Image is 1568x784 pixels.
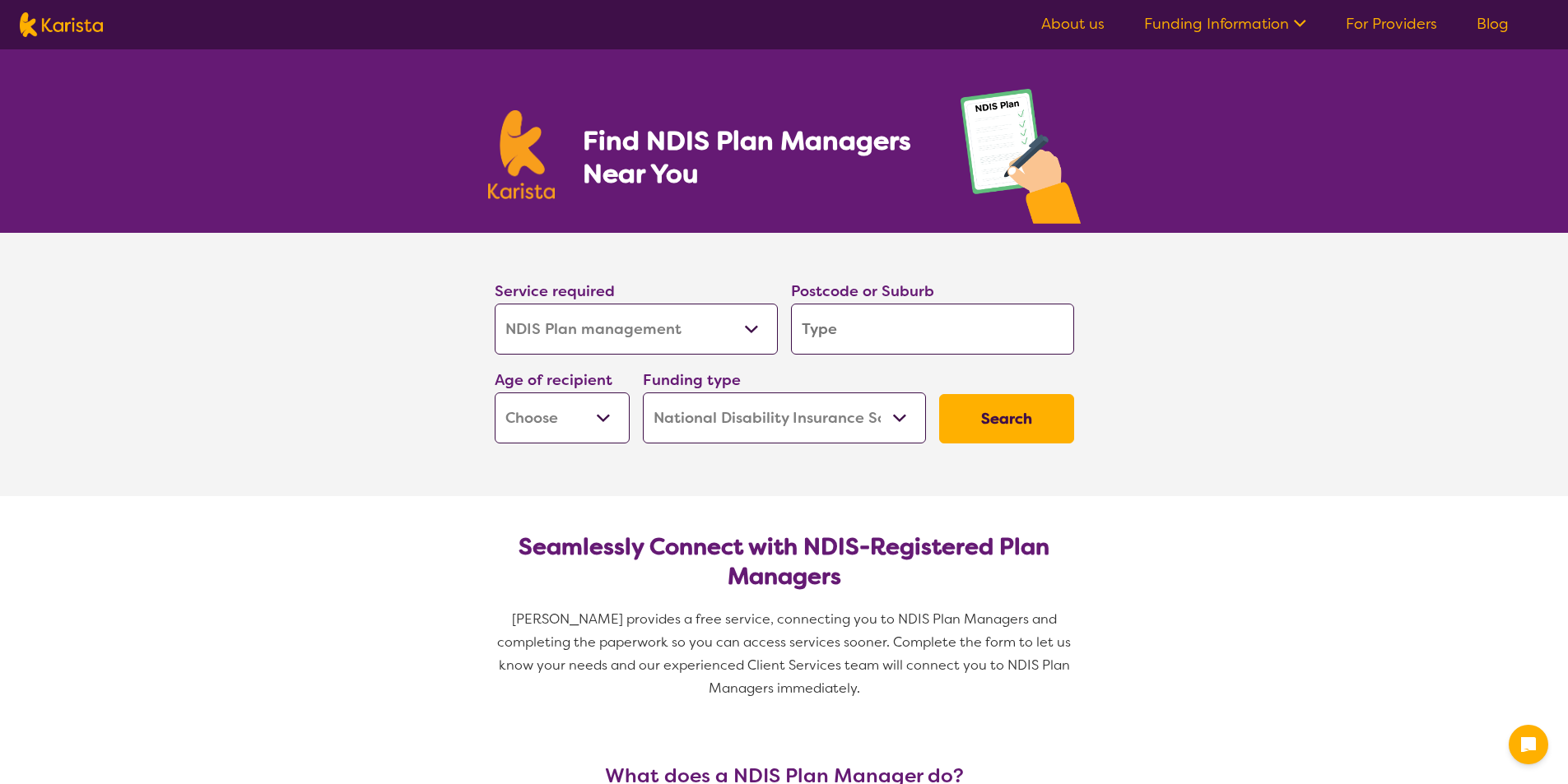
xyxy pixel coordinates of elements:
[1477,14,1509,34] a: Blog
[791,281,934,301] label: Postcode or Suburb
[497,610,1074,697] span: [PERSON_NAME] provides a free service, connecting you to NDIS Plan Managers and completing the pa...
[495,281,615,301] label: Service required
[1346,14,1437,34] a: For Providers
[20,12,103,37] img: Karista logo
[643,370,741,390] label: Funding type
[961,89,1081,233] img: plan-management
[488,110,556,199] img: Karista logo
[495,370,612,390] label: Age of recipient
[791,304,1074,355] input: Type
[939,394,1074,443] button: Search
[508,532,1061,591] h2: Seamlessly Connect with NDIS-Registered Plan Managers
[1144,14,1306,34] a: Funding Information
[1041,14,1105,34] a: About us
[583,124,927,190] h1: Find NDIS Plan Managers Near You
